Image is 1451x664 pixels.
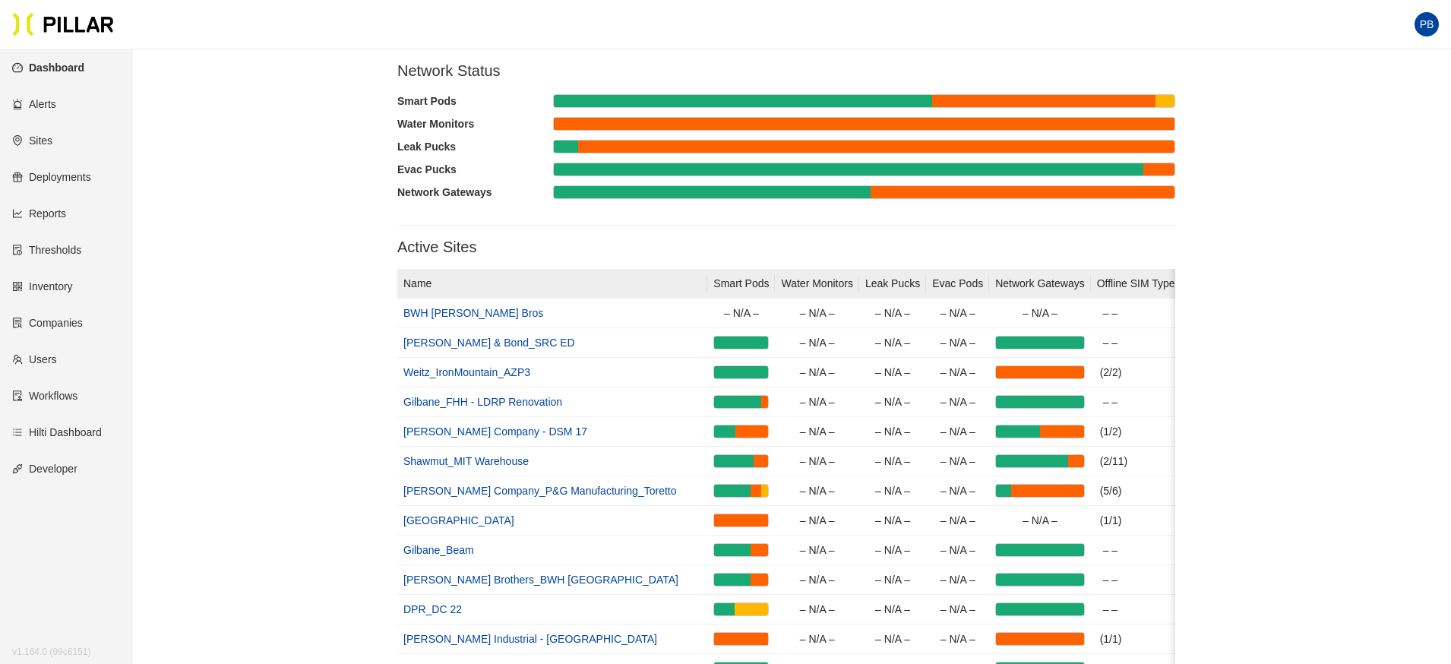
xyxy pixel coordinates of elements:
div: – N/A – [932,334,983,351]
div: – N/A – [865,542,920,558]
h3: Active Sites [397,238,1175,257]
a: line-chartReports [12,207,66,220]
a: Shawmut_MIT Warehouse [403,455,529,467]
a: solutionCompanies [12,317,83,329]
div: – N/A – [781,631,852,647]
div: Smart Pods [397,93,553,109]
a: teamUsers [12,353,57,365]
a: barsHilti Dashboard [12,426,102,438]
div: – N/A – [865,601,920,618]
div: – N/A – [781,482,852,499]
a: dashboardDashboard [12,62,84,74]
a: environmentSites [12,134,52,147]
div: – N/A – [865,423,920,440]
span: (1/2) [1100,425,1122,438]
div: – N/A – [932,482,983,499]
div: – N/A – [932,542,983,558]
div: – N/A – [781,571,852,588]
a: Weitz_IronMountain_AZP3 [403,366,530,378]
span: (5/6) [1100,485,1122,497]
div: – – [1103,334,1175,351]
a: exceptionThresholds [12,244,81,256]
div: – N/A – [865,394,920,410]
div: – N/A – [932,571,983,588]
div: – N/A – [865,512,920,529]
a: qrcodeInventory [12,280,73,292]
a: [GEOGRAPHIC_DATA] [403,514,514,526]
div: – N/A – [932,305,983,321]
a: Gilbane_Beam [403,544,474,556]
img: Pillar Technologies [12,12,114,36]
div: – N/A – [713,305,769,321]
a: [PERSON_NAME] & Bond_SRC ED [403,337,575,349]
div: – N/A – [932,364,983,381]
th: Water Monitors [775,269,858,299]
th: Evac Pods [926,269,989,299]
div: – N/A – [932,512,983,529]
div: – N/A – [932,394,983,410]
div: – N/A – [995,305,1084,321]
div: – N/A – [781,601,852,618]
span: (2/2) [1100,366,1122,378]
div: – – [1103,571,1175,588]
div: – N/A – [932,631,983,647]
span: (1/1) [1100,633,1122,645]
div: – N/A – [932,601,983,618]
div: – N/A – [781,542,852,558]
th: Offline SIM Type [1091,269,1181,299]
th: Name [397,269,707,299]
div: Network Gateways [397,184,553,201]
a: giftDeployments [12,171,91,183]
div: – – [1103,394,1175,410]
a: BWH [PERSON_NAME] Bros [403,307,543,319]
div: Leak Pucks [397,138,553,155]
a: Gilbane_FHH - LDRP Renovation [403,396,562,408]
a: alertAlerts [12,98,56,110]
div: – – [1103,601,1175,618]
h3: Network Status [397,62,1175,81]
a: [PERSON_NAME] Industrial - [GEOGRAPHIC_DATA] [403,633,657,645]
div: – N/A – [865,453,920,470]
div: – N/A – [781,334,852,351]
div: – N/A – [865,305,920,321]
div: – N/A – [781,423,852,440]
div: – – [1103,305,1175,321]
div: – N/A – [865,334,920,351]
span: PB [1420,12,1434,36]
a: [PERSON_NAME] Company - DSM 17 [403,425,587,438]
div: – N/A – [932,453,983,470]
th: Smart Pods [707,269,775,299]
div: – N/A – [781,453,852,470]
a: [PERSON_NAME] Brothers_BWH [GEOGRAPHIC_DATA] [403,574,678,586]
div: – N/A – [995,512,1084,529]
span: (1/1) [1100,514,1122,526]
div: – N/A – [781,512,852,529]
div: Water Monitors [397,115,553,132]
div: – N/A – [781,305,852,321]
a: [PERSON_NAME] Company_P&G Manufacturing_Toretto [403,485,677,497]
div: – – [1103,542,1175,558]
a: auditWorkflows [12,390,77,402]
th: Network Gateways [989,269,1090,299]
div: – N/A – [865,571,920,588]
div: – N/A – [865,482,920,499]
div: – N/A – [781,364,852,381]
a: apiDeveloper [12,463,77,475]
div: Evac Pucks [397,161,553,178]
div: – N/A – [932,423,983,440]
div: – N/A – [865,631,920,647]
th: Leak Pucks [859,269,926,299]
div: – N/A – [781,394,852,410]
a: DPR_DC 22 [403,603,462,615]
span: (2/11) [1100,455,1128,467]
div: – N/A – [865,364,920,381]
